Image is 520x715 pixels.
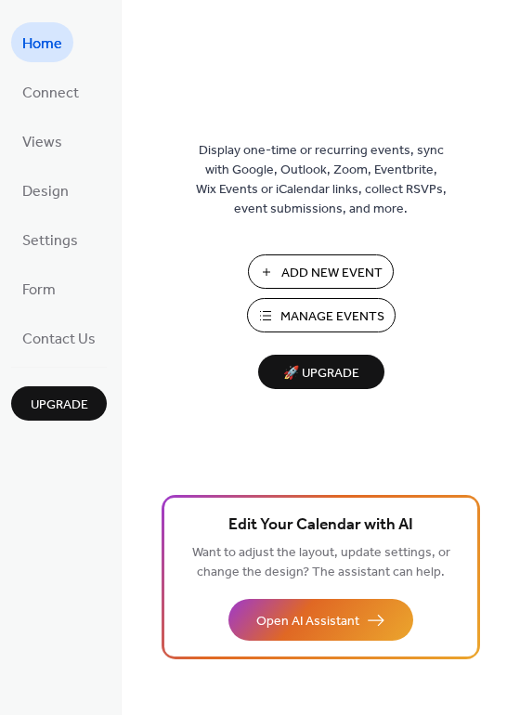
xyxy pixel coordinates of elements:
[22,227,78,255] span: Settings
[11,386,107,421] button: Upgrade
[22,325,96,354] span: Contact Us
[22,128,62,157] span: Views
[192,540,450,585] span: Want to adjust the layout, update settings, or change the design? The assistant can help.
[11,219,89,259] a: Settings
[228,513,413,539] span: Edit Your Calendar with AI
[281,264,383,283] span: Add New Event
[11,71,90,111] a: Connect
[22,30,62,58] span: Home
[11,22,73,62] a: Home
[247,298,396,332] button: Manage Events
[280,307,384,327] span: Manage Events
[11,318,107,357] a: Contact Us
[228,599,413,641] button: Open AI Assistant
[22,276,56,305] span: Form
[11,268,67,308] a: Form
[196,141,447,219] span: Display one-time or recurring events, sync with Google, Outlook, Zoom, Eventbrite, Wix Events or ...
[31,396,88,415] span: Upgrade
[11,121,73,161] a: Views
[22,177,69,206] span: Design
[22,79,79,108] span: Connect
[256,612,359,631] span: Open AI Assistant
[11,170,80,210] a: Design
[269,361,373,386] span: 🚀 Upgrade
[258,355,384,389] button: 🚀 Upgrade
[248,254,394,289] button: Add New Event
